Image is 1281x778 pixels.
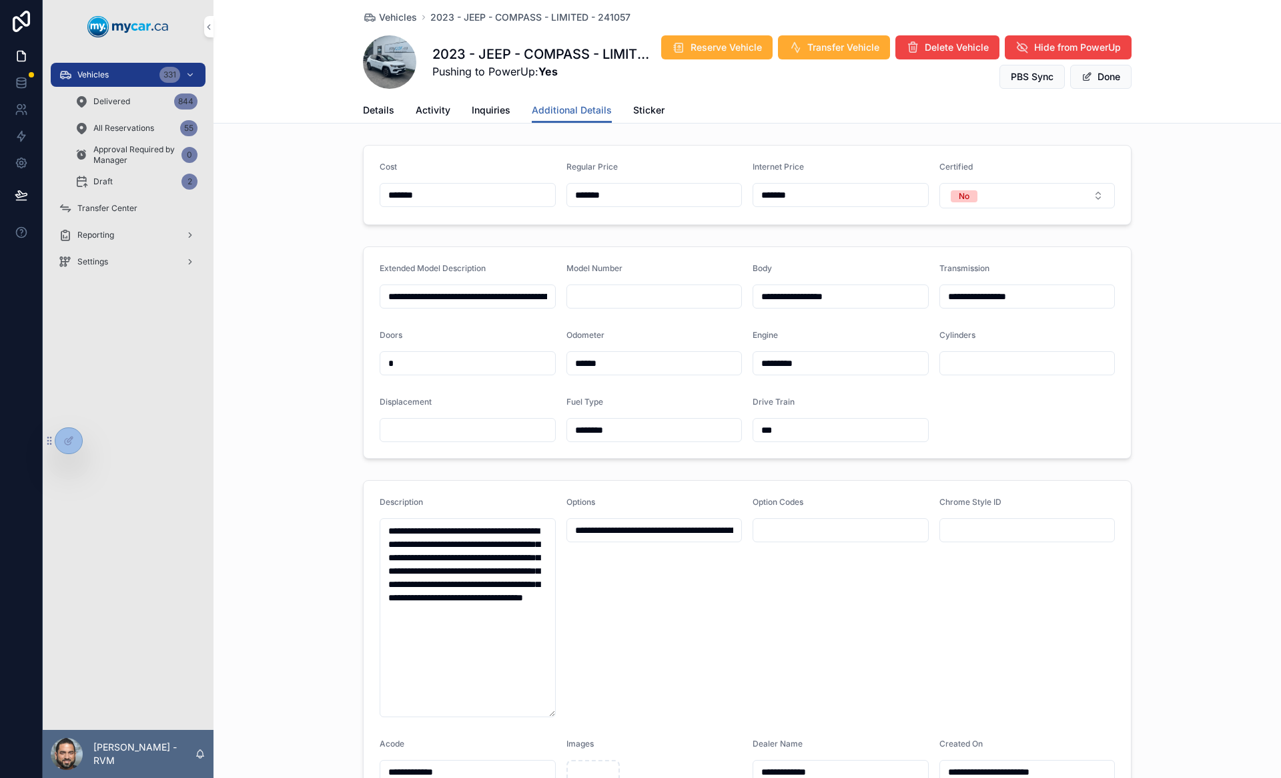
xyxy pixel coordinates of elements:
a: Reporting [51,223,205,247]
span: Vehicles [379,11,417,24]
span: Extended Model Description [380,263,486,273]
span: Sticker [633,104,665,117]
div: 55 [180,120,197,136]
div: 331 [159,67,180,83]
span: Chrome Style ID [939,497,1001,507]
a: Sticker [633,98,665,125]
span: Inquiries [472,104,510,117]
div: 844 [174,93,197,110]
span: Engine [753,330,778,340]
span: Acode [380,739,404,749]
span: Certified [939,162,973,172]
a: Vehicles [363,11,417,24]
a: Transfer Center [51,196,205,220]
span: Approval Required by Manager [93,144,176,166]
span: Displacement [380,397,432,407]
button: Reserve Vehicle [661,35,773,59]
span: Draft [93,176,113,187]
span: All Reservations [93,123,154,134]
a: Additional Details [532,98,612,124]
a: 2023 - JEEP - COMPASS - LIMITED - 241057 [430,11,630,24]
a: Draft2 [67,170,205,194]
button: Done [1070,65,1132,89]
h1: 2023 - JEEP - COMPASS - LIMITED - 241057 [432,45,650,63]
button: Transfer Vehicle [778,35,890,59]
span: Settings [77,256,108,267]
span: Dealer Name [753,739,803,749]
span: Cylinders [939,330,975,340]
a: Approval Required by Manager0 [67,143,205,167]
p: [PERSON_NAME] - RVM [93,741,195,767]
span: Reserve Vehicle [691,41,762,54]
a: Vehicles331 [51,63,205,87]
img: App logo [87,16,169,37]
span: Delete Vehicle [925,41,989,54]
span: Odometer [566,330,604,340]
span: Fuel Type [566,397,603,407]
span: Option Codes [753,497,803,507]
span: Reporting [77,230,114,240]
span: Activity [416,104,450,117]
div: No [959,190,969,202]
span: Body [753,263,772,273]
span: Transmission [939,263,989,273]
span: Created On [939,739,983,749]
span: Transfer Center [77,203,137,214]
strong: Yes [538,65,558,78]
span: Hide from PowerUp [1034,41,1121,54]
span: Model Number [566,263,622,273]
span: Vehicles [77,69,109,80]
a: Details [363,98,394,125]
button: PBS Sync [999,65,1065,89]
div: scrollable content [43,53,213,291]
span: Details [363,104,394,117]
div: 0 [181,147,197,163]
span: PBS Sync [1011,70,1053,83]
span: Delivered [93,96,130,107]
span: Pushing to PowerUp: [432,63,650,79]
a: All Reservations55 [67,116,205,140]
button: Select Button [939,183,1116,208]
span: Doors [380,330,402,340]
span: Internet Price [753,162,804,172]
a: Activity [416,98,450,125]
button: Hide from PowerUp [1005,35,1132,59]
a: Settings [51,250,205,274]
span: Options [566,497,595,507]
span: Regular Price [566,162,618,172]
span: Description [380,497,423,507]
span: Drive Train [753,397,795,407]
a: Inquiries [472,98,510,125]
button: Delete Vehicle [895,35,999,59]
span: Transfer Vehicle [807,41,879,54]
span: Additional Details [532,104,612,117]
div: 2 [181,174,197,190]
span: Cost [380,162,397,172]
span: Images [566,739,594,749]
a: Delivered844 [67,89,205,114]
